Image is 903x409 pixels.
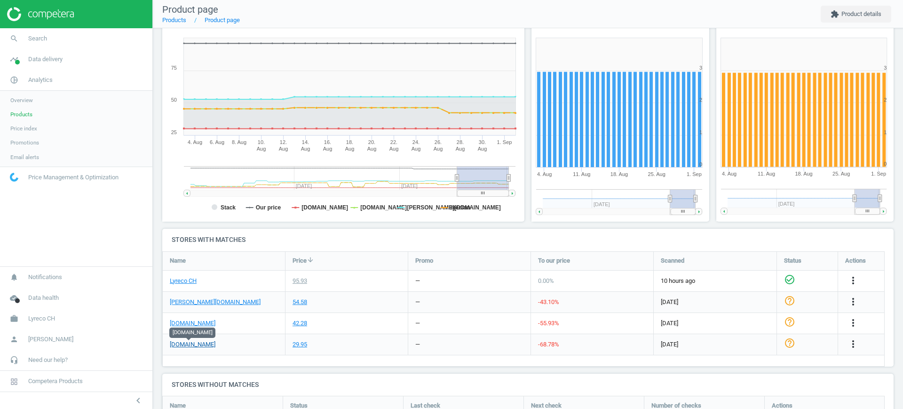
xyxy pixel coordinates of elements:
[293,340,307,349] div: 29.95
[661,340,769,349] span: [DATE]
[784,295,795,306] i: help_outline
[162,4,218,15] span: Product page
[648,171,665,177] tspan: 25. Aug
[389,146,399,152] tspan: Aug
[845,257,866,265] span: Actions
[293,298,307,306] div: 54.58
[210,139,224,145] tspan: 6. Aug
[848,275,859,286] i: more_vert
[323,146,333,152] tspan: Aug
[307,256,314,264] i: arrow_downward
[451,204,470,211] tspan: median
[848,317,859,329] button: more_vert
[162,16,186,24] a: Products
[5,351,23,369] i: headset_mic
[831,10,839,18] i: extension
[169,328,215,338] div: [DOMAIN_NAME]
[7,7,74,21] img: ajHJNr6hYgQAAAAASUVORK5CYII=
[10,111,32,118] span: Products
[699,65,702,71] text: 3
[28,34,47,43] span: Search
[367,146,377,152] tspan: Aug
[848,317,859,329] i: more_vert
[5,289,23,307] i: cloud_done
[5,50,23,68] i: timeline
[415,257,433,265] span: Promo
[821,6,891,23] button: extensionProduct details
[390,139,397,145] tspan: 22.
[538,320,559,327] span: -55.93 %
[661,257,684,265] span: Scanned
[256,204,281,211] tspan: Our price
[407,204,501,211] tspan: [PERSON_NAME][DOMAIN_NAME]
[28,335,73,344] span: [PERSON_NAME]
[28,273,62,281] span: Notifications
[162,374,894,396] h4: Stores without matches
[699,161,702,167] text: 0
[205,16,240,24] a: Product page
[28,76,53,84] span: Analytics
[133,395,144,406] i: chevron_left
[162,229,894,251] h4: Stores with matches
[28,173,119,182] span: Price Management & Optimization
[127,394,150,407] button: chevron_left
[188,139,202,145] tspan: 4. Aug
[5,30,23,48] i: search
[538,277,554,284] span: 0.00 %
[784,274,795,285] i: check_circle_outline
[832,171,850,177] tspan: 25. Aug
[5,330,23,348] i: person
[687,171,702,177] tspan: 1. Sep
[479,139,486,145] tspan: 30.
[610,171,628,177] tspan: 18. Aug
[28,356,68,364] span: Need our help?
[232,139,246,145] tspan: 8. Aug
[170,319,215,328] a: [DOMAIN_NAME]
[884,65,887,71] text: 3
[171,97,177,103] text: 50
[415,277,420,285] div: —
[884,97,887,103] text: 2
[661,319,769,328] span: [DATE]
[345,146,355,152] tspan: Aug
[412,146,421,152] tspan: Aug
[293,277,307,285] div: 95.93
[573,171,590,177] tspan: 11. Aug
[368,139,375,145] tspan: 20.
[258,139,265,145] tspan: 10.
[324,139,331,145] tspan: 16.
[302,139,309,145] tspan: 14.
[5,268,23,286] i: notifications
[10,173,18,182] img: wGWNvw8QSZomAAAAABJRU5ErkJggg==
[301,204,348,211] tspan: [DOMAIN_NAME]
[884,129,887,135] text: 1
[848,296,859,308] button: more_vert
[784,337,795,349] i: help_outline
[171,65,177,71] text: 75
[170,298,261,306] a: [PERSON_NAME][DOMAIN_NAME]
[848,338,859,350] i: more_vert
[10,125,37,132] span: Price index
[301,146,310,152] tspan: Aug
[293,319,307,328] div: 42.28
[257,146,266,152] tspan: Aug
[722,171,737,177] tspan: 4. Aug
[28,314,55,323] span: Lyreco CH
[758,171,775,177] tspan: 11. Aug
[848,275,859,287] button: more_vert
[871,171,887,177] tspan: 1. Sep
[170,277,197,285] a: Lyreco CH
[221,204,236,211] tspan: Stack
[28,55,63,64] span: Data delivery
[5,310,23,328] i: work
[884,161,887,167] text: 0
[10,153,39,161] span: Email alerts
[456,146,465,152] tspan: Aug
[412,139,420,145] tspan: 24.
[699,129,702,135] text: 1
[293,257,307,265] span: Price
[28,377,83,385] span: Competera Products
[280,139,287,145] tspan: 12.
[848,338,859,351] button: more_vert
[457,139,464,145] tspan: 28.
